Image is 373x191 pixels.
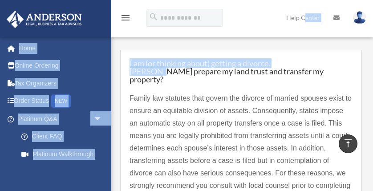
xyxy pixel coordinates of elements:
[51,94,71,108] div: NEW
[343,138,353,149] i: vertical_align_top
[353,11,366,24] img: User Pic
[120,12,131,23] i: menu
[6,110,116,128] a: Platinum Q&Aarrow_drop_down
[149,12,158,22] i: search
[130,59,353,83] h5: I am (or thinking about) getting a divorce. [PERSON_NAME] prepare my land trust and transfer my p...
[12,128,116,146] a: Client FAQ
[120,16,131,23] a: menu
[93,110,111,128] span: arrow_drop_down
[339,134,357,153] a: vertical_align_top
[6,39,116,57] a: Home
[6,57,116,75] a: Online Ordering
[12,145,116,163] a: Platinum Walkthrough
[4,11,85,28] img: Anderson Advisors Platinum Portal
[6,92,116,110] a: Order StatusNEW
[6,74,116,92] a: Tax Organizers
